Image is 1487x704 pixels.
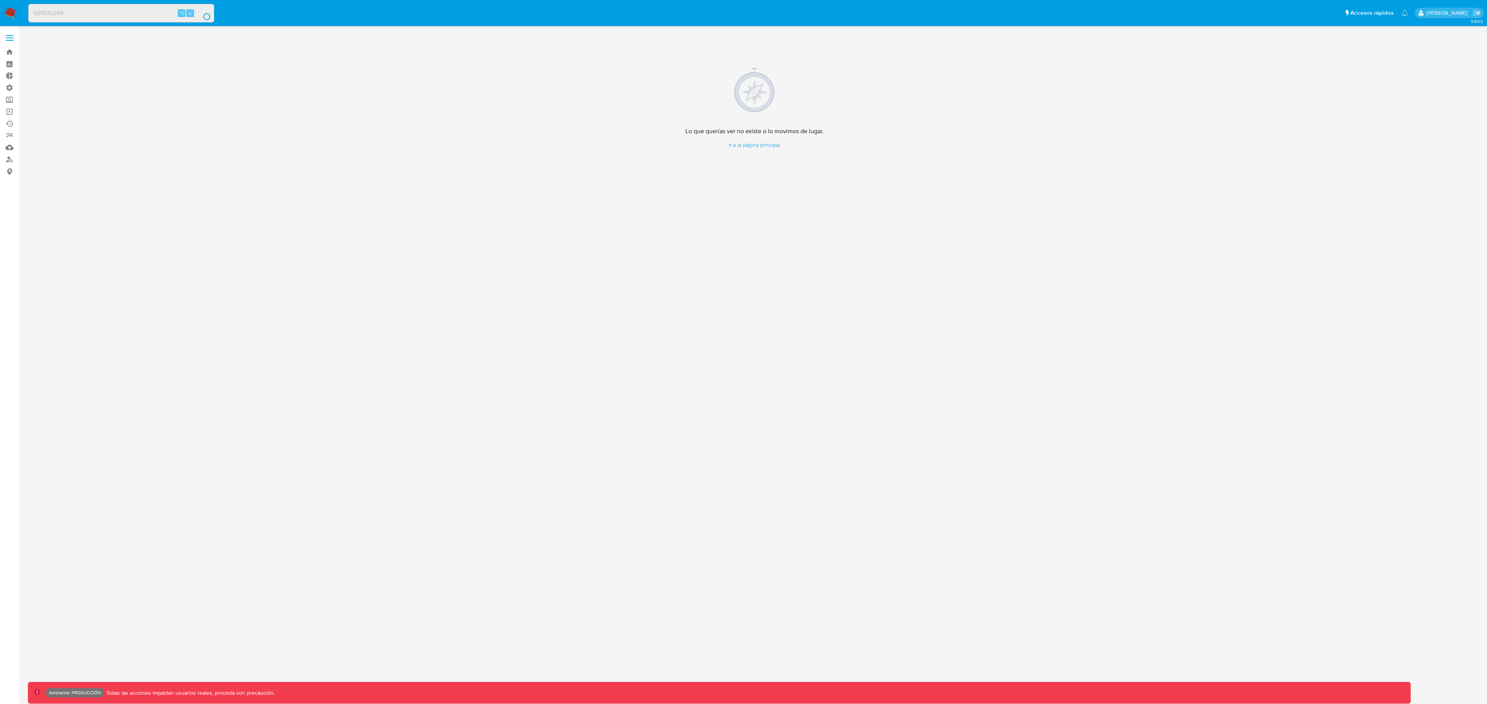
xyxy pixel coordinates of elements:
[49,691,101,694] p: Ambiente: PRODUCCIÓN
[1401,10,1408,16] a: Notificaciones
[29,8,214,18] input: Buscar usuario o caso...
[1473,9,1481,17] a: Salir
[1350,9,1394,17] span: Accesos rápidos
[685,141,824,149] a: Ir a la página principal
[685,127,824,135] h4: Lo que querías ver no existe o lo movimos de lugar.
[104,689,275,697] p: Todas las acciones impactan usuarios reales, proceda con precaución.
[195,8,211,19] button: search-icon
[1427,9,1470,17] p: leandrojossue.ramirez@mercadolibre.com.co
[179,9,185,17] span: ⌥
[189,9,191,17] span: s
